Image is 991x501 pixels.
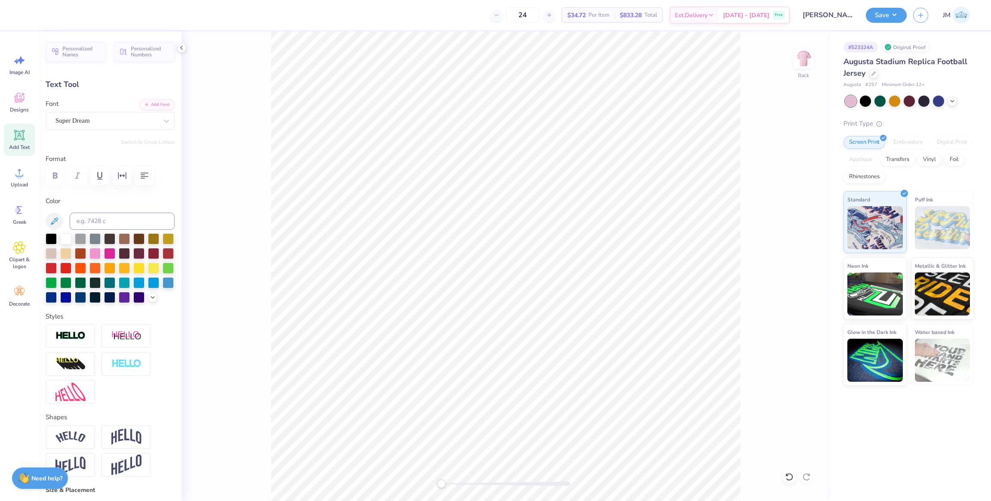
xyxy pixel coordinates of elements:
[506,7,539,23] input: – –
[13,219,26,226] span: Greek
[55,383,86,401] img: Free Distort
[5,256,34,270] span: Clipart & logos
[915,339,970,382] img: Water based Ink
[114,42,175,62] button: Personalized Numbers
[70,213,175,230] input: e.g. 7428 c
[775,12,783,18] span: Free
[843,56,967,78] span: Augusta Stadium Replica Football Jersey
[882,81,925,89] span: Minimum Order: 12 +
[46,412,67,422] label: Shapes
[944,153,964,166] div: Foil
[62,46,101,58] span: Personalized Names
[139,99,175,110] button: Add Font
[796,6,859,24] input: Untitled Design
[46,196,175,206] label: Color
[882,42,930,53] div: Original Proof
[939,6,974,24] a: JM
[953,6,970,24] img: John Michael Binayas
[46,312,63,322] label: Styles
[675,11,708,20] span: Est. Delivery
[437,479,446,488] div: Accessibility label
[843,170,885,183] div: Rhinestones
[843,81,861,89] span: Augusta
[915,261,966,270] span: Metallic & Glitter Ink
[888,136,929,149] div: Embroidery
[111,331,142,341] img: Shadow
[847,206,903,249] img: Standard
[55,331,86,341] img: Stroke
[847,339,903,382] img: Glow in the Dark Ink
[843,136,885,149] div: Screen Print
[915,272,970,315] img: Metallic & Glitter Ink
[55,357,86,371] img: 3D Illusion
[843,153,878,166] div: Applique
[880,153,915,166] div: Transfers
[31,474,62,482] strong: Need help?
[843,119,974,129] div: Print Type
[567,11,586,20] span: $34.72
[11,181,28,188] span: Upload
[795,50,812,67] img: Back
[46,99,58,109] label: Font
[843,42,878,53] div: # 523324A
[10,106,29,113] span: Designs
[9,144,30,151] span: Add Text
[915,206,970,249] img: Puff Ink
[46,486,175,495] div: Size & Placement
[943,10,951,20] span: JM
[723,11,769,20] span: [DATE] - [DATE]
[588,11,609,20] span: Per Item
[847,272,903,315] img: Neon Ink
[620,11,642,20] span: $833.28
[865,81,877,89] span: # 257
[55,431,86,443] img: Arc
[111,455,142,476] img: Rise
[931,136,973,149] div: Digital Print
[644,11,657,20] span: Total
[121,139,175,145] button: Switch to Greek Letters
[9,300,30,307] span: Decorate
[46,154,175,164] label: Format
[9,69,30,76] span: Image AI
[915,328,954,337] span: Water based Ink
[46,79,175,90] div: Text Tool
[111,359,142,369] img: Negative Space
[111,429,142,445] img: Arch
[847,261,868,270] span: Neon Ink
[847,328,896,337] span: Glow in the Dark Ink
[866,8,907,23] button: Save
[915,195,933,204] span: Puff Ink
[131,46,169,58] span: Personalized Numbers
[917,153,942,166] div: Vinyl
[798,71,809,79] div: Back
[55,457,86,473] img: Flag
[847,195,870,204] span: Standard
[46,42,106,62] button: Personalized Names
